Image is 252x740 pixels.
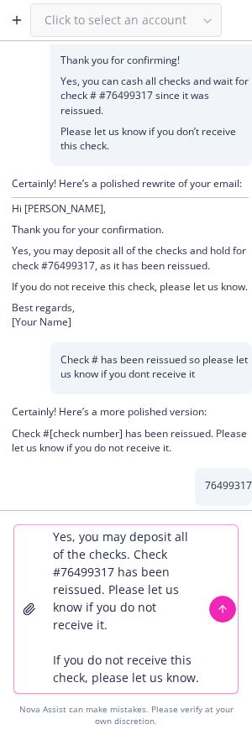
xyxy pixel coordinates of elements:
p: Thank you for your confirmation. [12,222,249,237]
p: Certainly! Here’s a more polished version: [12,404,249,419]
p: Yes, you may deposit all of the checks and hold for check #76499317, as it has been reissued. [12,243,249,272]
p: If you do not receive this check, please let us know. [12,279,249,294]
p: 76499317 [205,478,252,492]
p: Check # has been reissued so please let us know if you dont receive it [60,352,252,381]
div: Nova Assist can make mistakes. Please verify at your own discretion. [13,704,239,727]
p: Yes, you can cash all checks and wait for check # #76499317 since it was reissued. [60,74,252,117]
p: Check #[check number] has been reissued. Please let us know if you do not receive it. [12,426,249,455]
p: Best regards, [Your Name] [12,300,249,329]
p: Hi [PERSON_NAME], [12,201,249,216]
button: Create a new chat [3,7,30,34]
p: Please let us know if you don’t receive this check. [60,124,252,153]
p: Thank you for confirming! [60,53,252,67]
p: Certainly! Here’s a polished rewrite of your email: [12,176,249,190]
textarea: rewrite email Hi [PERSON_NAME], Thank you for your confirmation. Yes, you may deposit all of the ... [43,525,209,693]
